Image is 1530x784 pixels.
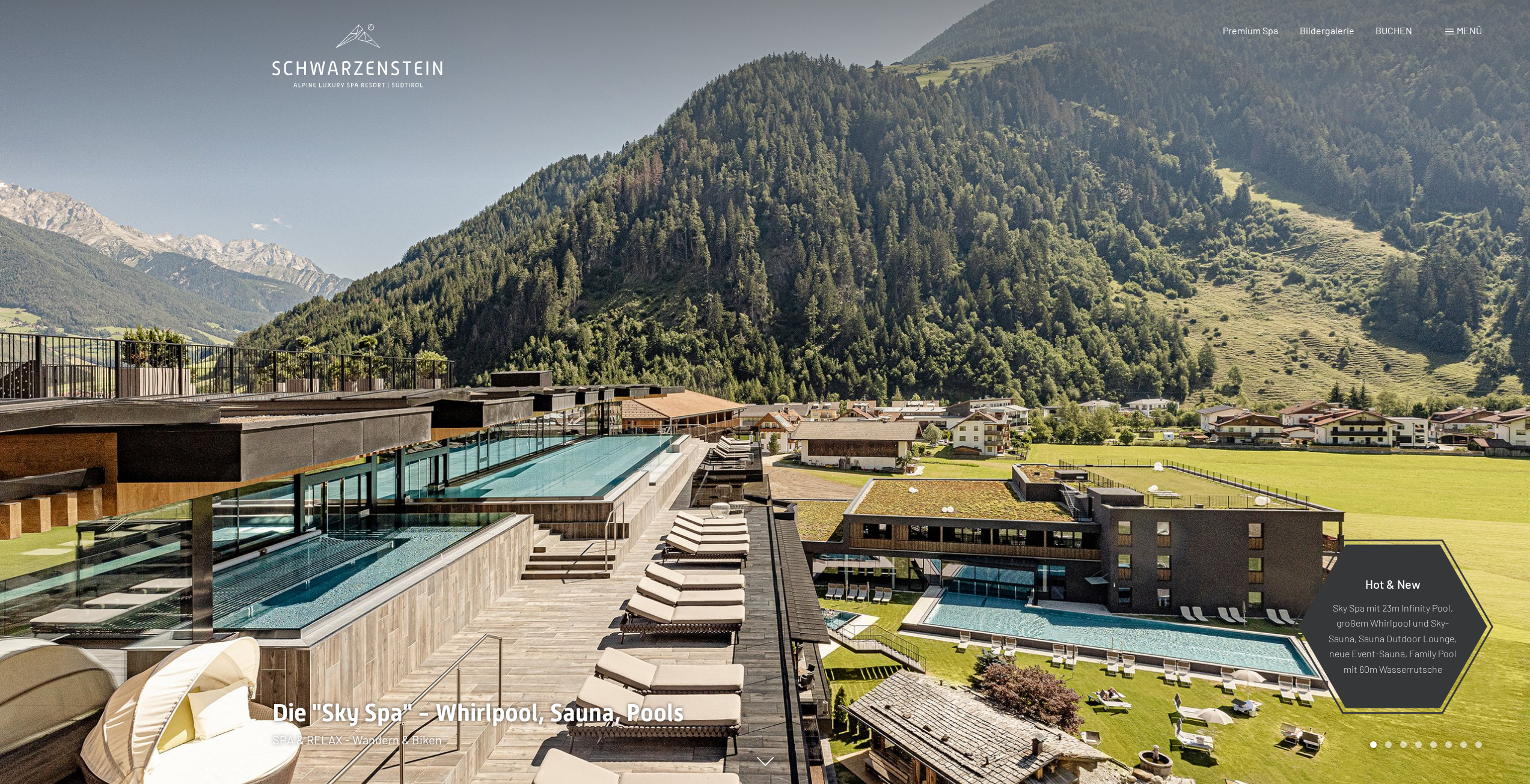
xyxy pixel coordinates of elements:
[1297,544,1488,709] a: Hot & New Sky Spa mit 23m Infinity Pool, großem Whirlpool und Sky-Sauna, Sauna Outdoor Lounge, ne...
[1457,25,1482,36] span: Menü
[1365,576,1421,591] span: Hot & New
[1223,25,1278,36] a: Premium Spa
[1460,741,1467,748] div: Carousel Page 7
[1415,741,1422,748] div: Carousel Page 4
[1327,600,1458,676] p: Sky Spa mit 23m Infinity Pool, großem Whirlpool und Sky-Sauna, Sauna Outdoor Lounge, neue Event-S...
[1300,25,1354,36] a: Bildergalerie
[1430,741,1437,748] div: Carousel Page 5
[1385,741,1392,748] div: Carousel Page 2
[1445,741,1452,748] div: Carousel Page 6
[1370,741,1377,748] div: Carousel Page 1 (Current Slide)
[1375,25,1412,36] a: BUCHEN
[1475,741,1482,748] div: Carousel Page 8
[1400,741,1407,748] div: Carousel Page 3
[1366,741,1482,748] div: Carousel Pagination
